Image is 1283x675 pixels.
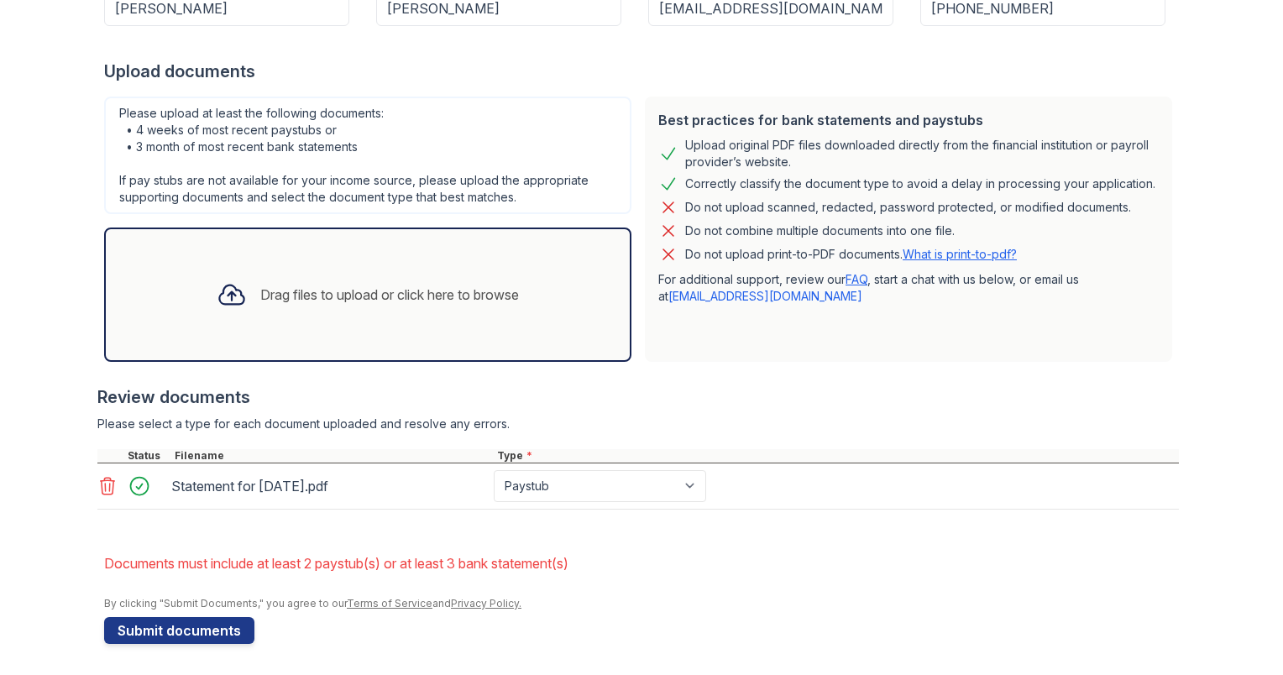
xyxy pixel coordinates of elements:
a: What is print-to-pdf? [903,247,1017,261]
p: Do not upload print-to-PDF documents. [685,246,1017,263]
div: Best practices for bank statements and paystubs [658,110,1159,130]
div: By clicking "Submit Documents," you agree to our and [104,597,1179,610]
div: Drag files to upload or click here to browse [260,285,519,305]
div: Do not combine multiple documents into one file. [685,221,955,241]
a: Privacy Policy. [451,597,521,610]
button: Submit documents [104,617,254,644]
a: FAQ [846,272,867,286]
div: Filename [171,449,494,463]
div: Review documents [97,385,1179,409]
div: Please upload at least the following documents: • 4 weeks of most recent paystubs or • 3 month of... [104,97,631,214]
div: Please select a type for each document uploaded and resolve any errors. [97,416,1179,432]
p: For additional support, review our , start a chat with us below, or email us at [658,271,1159,305]
div: Upload documents [104,60,1179,83]
a: Terms of Service [347,597,432,610]
div: Status [124,449,171,463]
li: Documents must include at least 2 paystub(s) or at least 3 bank statement(s) [104,547,1179,580]
div: Type [494,449,1179,463]
div: Do not upload scanned, redacted, password protected, or modified documents. [685,197,1131,217]
a: [EMAIL_ADDRESS][DOMAIN_NAME] [668,289,862,303]
div: Statement for [DATE].pdf [171,473,487,500]
div: Correctly classify the document type to avoid a delay in processing your application. [685,174,1155,194]
div: Upload original PDF files downloaded directly from the financial institution or payroll provider’... [685,137,1159,170]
